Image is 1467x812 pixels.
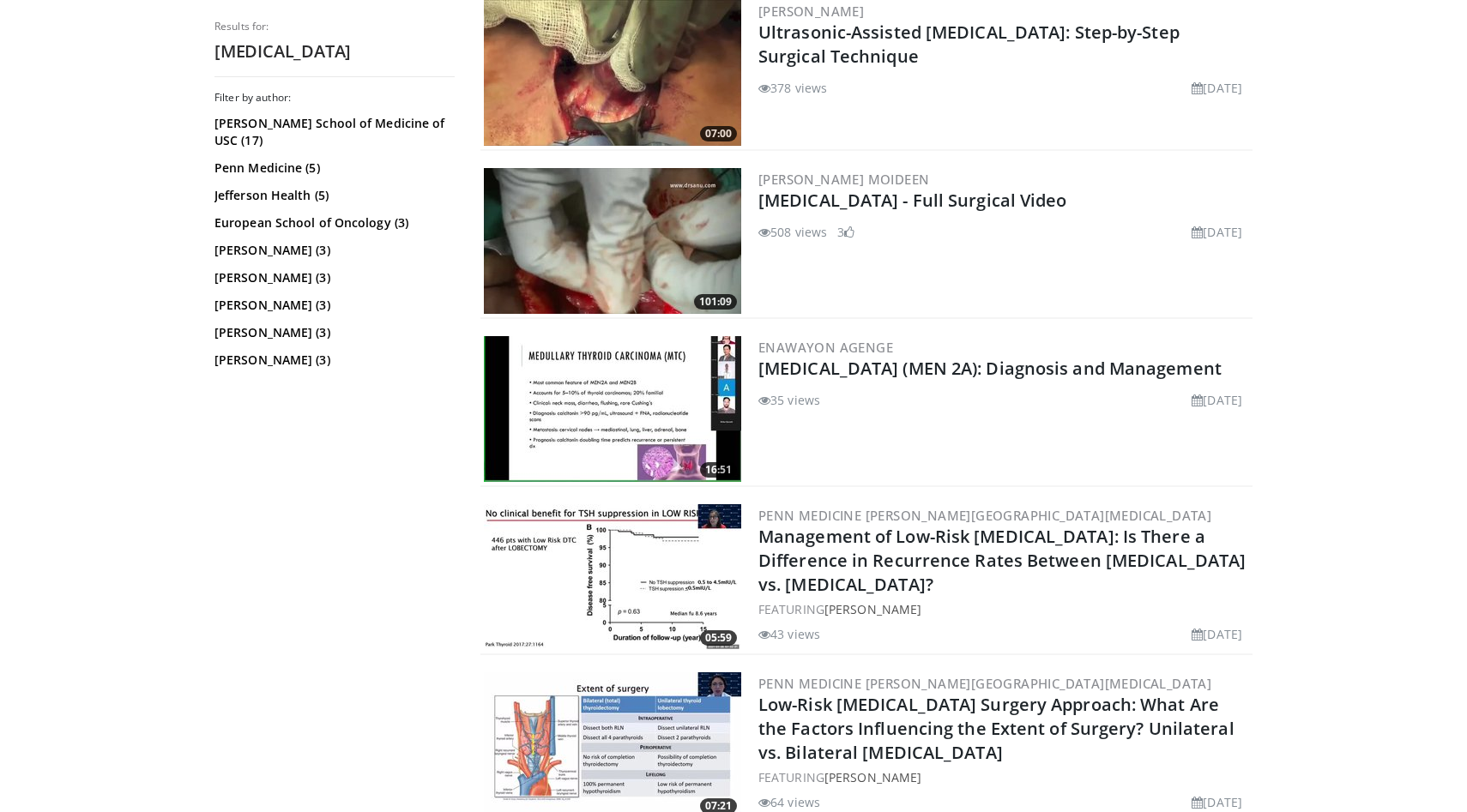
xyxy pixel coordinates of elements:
li: 3 [837,223,854,241]
a: [MEDICAL_DATA] (MEN 2A): Diagnosis and Management [758,357,1222,380]
a: Low-Risk [MEDICAL_DATA] Surgery Approach: What Are the Factors Influencing the Extent of Surgery?... [758,693,1235,764]
p: Results for: [214,20,455,33]
span: 16:51 [700,462,737,478]
li: 35 views [758,391,820,409]
li: [DATE] [1192,625,1242,643]
a: Ultrasonic-Assisted [MEDICAL_DATA]: Step-by-Step Surgical Technique [758,21,1180,68]
a: 101:09 [484,168,741,314]
li: [DATE] [1192,223,1242,241]
a: Jefferson Health (5) [214,187,450,204]
h2: [MEDICAL_DATA] [214,40,455,63]
a: [PERSON_NAME] (3) [214,352,450,369]
a: Penn Medicine [PERSON_NAME][GEOGRAPHIC_DATA][MEDICAL_DATA] [758,507,1211,524]
li: [DATE] [1192,391,1242,409]
a: 16:51 [484,336,741,482]
a: [PERSON_NAME] (3) [214,242,450,259]
a: [PERSON_NAME] [824,769,921,785]
li: [DATE] [1192,793,1242,811]
img: c613cceb-eaa5-488c-8b26-a35a51bfeafa.300x170_q85_crop-smart_upscale.jpg [484,336,741,482]
a: [PERSON_NAME] Moideen [758,171,929,188]
a: Enawayon Agenge [758,339,893,356]
a: Management of Low-Risk [MEDICAL_DATA]: Is There a Difference in Recurrence Rates Between [MEDICAL... [758,525,1246,596]
li: 378 views [758,79,827,97]
a: European School of Oncology (3) [214,214,450,232]
a: Penn Medicine (5) [214,159,450,177]
a: [PERSON_NAME] [824,601,921,617]
a: Penn Medicine [PERSON_NAME][GEOGRAPHIC_DATA][MEDICAL_DATA] [758,675,1211,692]
a: [MEDICAL_DATA] - Full Surgical Video [758,189,1067,212]
a: [PERSON_NAME] (3) [214,269,450,286]
span: 05:59 [700,630,737,646]
img: 03fc9812-19b1-43ea-9b00-11fa8797ba65.300x170_q85_crop-smart_upscale.jpg [484,504,741,650]
a: [PERSON_NAME] [758,3,864,20]
a: [PERSON_NAME] (3) [214,324,450,341]
div: FEATURING [758,768,1249,786]
h3: Filter by author: [214,91,455,105]
span: 101:09 [694,294,737,310]
li: 508 views [758,223,827,241]
img: 65b73d24-5998-4d92-913a-088c25aa080f.300x170_q85_crop-smart_upscale.jpg [484,168,741,314]
a: 05:59 [484,504,741,650]
div: FEATURING [758,600,1249,618]
a: [PERSON_NAME] (3) [214,297,450,314]
li: [DATE] [1192,79,1242,97]
li: 43 views [758,625,820,643]
li: 64 views [758,793,820,811]
a: [PERSON_NAME] School of Medicine of USC (17) [214,115,450,149]
span: 07:00 [700,126,737,141]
